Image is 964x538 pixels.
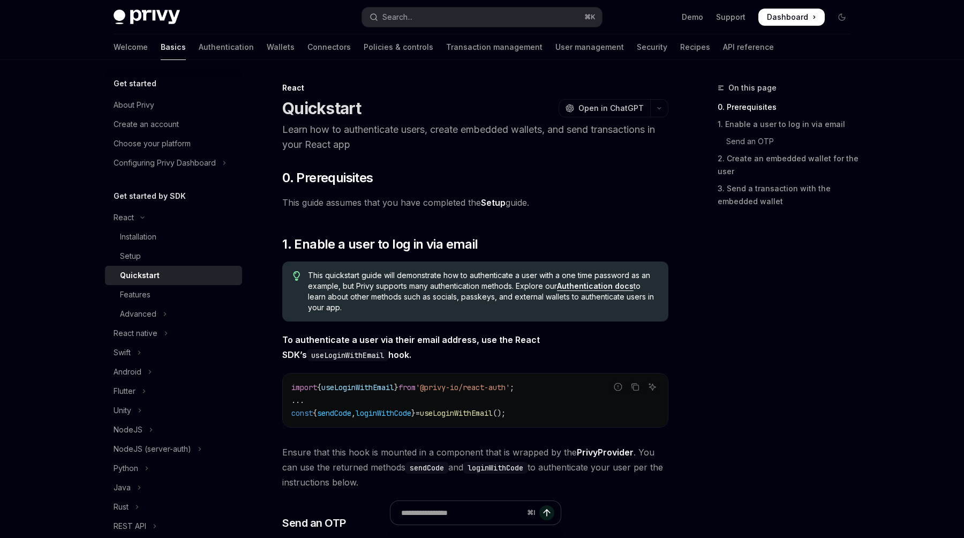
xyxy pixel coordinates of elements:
[291,408,313,418] span: const
[105,401,242,420] button: Toggle Unity section
[114,190,186,203] h5: Get started by SDK
[416,383,510,392] span: '@privy-io/react-auth'
[291,383,317,392] span: import
[114,327,157,340] div: React native
[718,133,859,150] a: Send an OTP
[114,156,216,169] div: Configuring Privy Dashboard
[105,382,242,401] button: Toggle Flutter section
[114,404,131,417] div: Unity
[420,408,493,418] span: useLoginWithEmail
[114,99,154,111] div: About Privy
[539,505,554,520] button: Send message
[394,383,398,392] span: }
[716,12,745,23] a: Support
[114,77,156,90] h5: Get started
[105,362,242,382] button: Toggle Android section
[282,236,478,253] span: 1. Enable a user to log in via email
[364,34,433,60] a: Policies & controls
[718,116,859,133] a: 1. Enable a user to log in via email
[645,380,659,394] button: Ask AI
[267,34,295,60] a: Wallets
[401,501,523,525] input: Ask a question...
[282,169,373,186] span: 0. Prerequisites
[105,285,242,304] a: Features
[105,227,242,246] a: Installation
[282,445,668,490] span: Ensure that this hook is mounted in a component that is wrapped by the . You can use the returned...
[114,443,191,455] div: NodeJS (server-auth)
[510,383,514,392] span: ;
[578,103,644,114] span: Open in ChatGPT
[114,137,191,150] div: Choose your platform
[105,420,242,439] button: Toggle NodeJS section
[282,99,361,118] h1: Quickstart
[577,447,634,458] a: PrivyProvider
[446,34,543,60] a: Transaction management
[105,343,242,362] button: Toggle Swift section
[411,408,416,418] span: }
[114,423,142,436] div: NodeJS
[307,349,388,361] code: useLoginWithEmail
[584,13,596,21] span: ⌘ K
[718,99,859,116] a: 0. Prerequisites
[114,462,138,475] div: Python
[416,408,420,418] span: =
[114,211,134,224] div: React
[114,481,131,494] div: Java
[114,346,131,359] div: Swift
[161,34,186,60] a: Basics
[120,230,156,243] div: Installation
[362,8,602,27] button: Open search
[559,99,650,117] button: Open in ChatGPT
[105,497,242,517] button: Toggle Rust section
[105,95,242,115] a: About Privy
[557,281,634,291] a: Authentication docs
[493,408,506,418] span: ();
[282,83,668,93] div: React
[114,118,179,131] div: Create an account
[555,34,624,60] a: User management
[120,250,141,263] div: Setup
[351,408,356,418] span: ,
[105,266,242,285] a: Quickstart
[114,365,141,378] div: Android
[105,517,242,536] button: Toggle REST API section
[105,153,242,173] button: Toggle Configuring Privy Dashboard section
[291,395,304,405] span: ...
[398,383,416,392] span: from
[463,462,528,474] code: loginWithCode
[114,500,129,513] div: Rust
[481,197,506,208] a: Setup
[628,380,642,394] button: Copy the contents from the code block
[293,271,300,281] svg: Tip
[105,459,242,478] button: Toggle Python section
[313,408,317,418] span: {
[114,520,146,533] div: REST API
[105,304,242,324] button: Toggle Advanced section
[356,408,411,418] span: loginWithCode
[282,195,668,210] span: This guide assumes that you have completed the guide.
[321,383,394,392] span: useLoginWithEmail
[382,11,412,24] div: Search...
[758,9,825,26] a: Dashboard
[728,81,777,94] span: On this page
[105,478,242,497] button: Toggle Java section
[767,12,808,23] span: Dashboard
[114,34,148,60] a: Welcome
[120,308,156,320] div: Advanced
[718,180,859,210] a: 3. Send a transaction with the embedded wallet
[308,270,658,313] span: This quickstart guide will demonstrate how to authenticate a user with a one time password as an ...
[105,208,242,227] button: Toggle React section
[199,34,254,60] a: Authentication
[637,34,667,60] a: Security
[105,246,242,266] a: Setup
[680,34,710,60] a: Recipes
[718,150,859,180] a: 2. Create an embedded wallet for the user
[682,12,703,23] a: Demo
[114,10,180,25] img: dark logo
[833,9,850,26] button: Toggle dark mode
[105,439,242,459] button: Toggle NodeJS (server-auth) section
[307,34,351,60] a: Connectors
[317,383,321,392] span: {
[105,115,242,134] a: Create an account
[611,380,625,394] button: Report incorrect code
